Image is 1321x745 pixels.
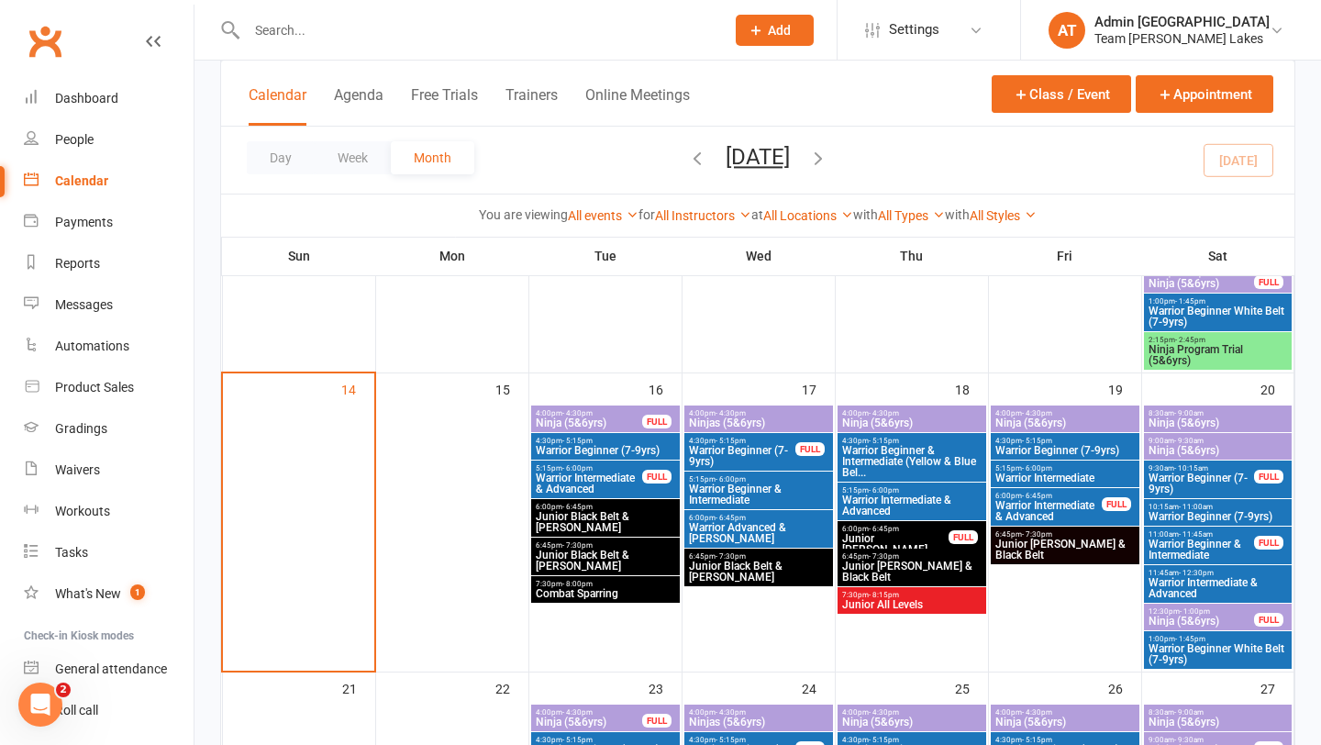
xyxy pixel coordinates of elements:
span: Warrior Beginner White Belt (7-9yrs) [1148,306,1289,328]
span: 4:30pm [841,437,982,445]
div: Automations [55,339,129,353]
div: Reports [55,256,100,271]
a: General attendance kiosk mode [24,649,194,690]
span: Warrior Beginner White Belt (7-9yrs) [1148,643,1289,665]
span: 9:30am [1148,464,1256,473]
span: 11:00am [1148,530,1256,539]
span: Junior [PERSON_NAME] [841,533,949,555]
div: FULL [642,714,672,728]
span: Ninja (5&6yrs) [841,717,982,728]
span: 2:15pm [1148,336,1289,344]
span: 1:00pm [1148,635,1289,643]
span: Warrior Intermediate & Advanced [1148,577,1289,599]
th: Mon [375,237,528,275]
div: FULL [642,415,672,428]
span: 4:00pm [535,409,643,417]
span: 12:30pm [1148,607,1256,616]
span: 6:45pm [841,552,982,561]
div: Team [PERSON_NAME] Lakes [1094,30,1270,47]
span: - 1:45pm [1175,635,1205,643]
span: - 5:15pm [562,736,593,744]
span: Warrior Beginner (7-9yrs) [688,445,796,467]
span: 6:45pm [688,552,829,561]
span: Warrior Beginner & Intermediate [1148,539,1256,561]
span: - 4:30pm [716,708,746,717]
span: Warrior Beginner (7-9yrs) [1148,473,1256,495]
span: 11:45am [1148,569,1289,577]
span: - 9:30am [1174,736,1204,744]
th: Sat [1141,237,1294,275]
div: 26 [1108,673,1141,703]
span: 7:30pm [841,591,982,599]
span: Ninja (5&6yrs) [994,417,1136,428]
span: - 4:30pm [1022,409,1052,417]
span: - 6:45pm [716,514,746,522]
a: Payments [24,202,194,243]
div: 24 [802,673,835,703]
div: Waivers [55,462,100,477]
a: People [24,119,194,161]
strong: with [945,207,970,222]
span: - 6:00pm [1022,464,1052,473]
button: Agenda [334,86,383,126]
span: - 2:45pm [1175,336,1205,344]
span: 6:00pm [535,503,676,511]
a: Calendar [24,161,194,202]
span: - 7:30pm [716,552,746,561]
span: 4:30pm [688,736,796,744]
span: Warrior Beginner & Intermediate (Yellow & Blue Bel... [841,445,982,478]
strong: with [853,207,878,222]
span: 10:15am [1148,503,1289,511]
div: 15 [495,373,528,404]
a: Reports [24,243,194,284]
div: Calendar [55,173,108,188]
a: Dashboard [24,78,194,119]
th: Tue [528,237,682,275]
div: Product Sales [55,380,134,395]
div: Payments [55,215,113,229]
span: Ninja (5&6yrs) [994,717,1136,728]
span: Warrior Intermediate & Advanced [994,500,1103,522]
span: Ninjas (5&6yrs) [688,717,829,728]
span: 4:30pm [994,736,1136,744]
div: What's New [55,586,121,601]
span: - 4:30pm [869,708,899,717]
a: All Locations [763,208,853,223]
span: - 6:45pm [1022,492,1052,500]
a: Roll call [24,690,194,731]
span: 5:15pm [688,475,829,484]
span: 6:45pm [994,530,1136,539]
div: 22 [495,673,528,703]
div: FULL [949,530,978,544]
span: 4:30pm [535,437,676,445]
span: Warrior Beginner (7-9yrs) [994,445,1136,456]
button: Appointment [1136,75,1273,113]
span: - 12:30pm [1179,569,1214,577]
span: 4:30pm [535,736,676,744]
span: 4:00pm [841,409,982,417]
div: 27 [1260,673,1293,703]
a: What's New1 [24,573,194,615]
th: Thu [835,237,988,275]
span: - 8:15pm [869,591,899,599]
span: Warrior Beginner (7-9yrs) [1148,511,1289,522]
span: - 6:45pm [562,503,593,511]
strong: You are viewing [479,207,568,222]
a: Tasks [24,532,194,573]
strong: for [638,207,655,222]
span: 4:00pm [994,708,1136,717]
input: Search... [241,17,712,43]
span: Warrior Advanced & [PERSON_NAME] [688,522,829,544]
th: Fri [988,237,1141,275]
div: FULL [1254,470,1283,484]
th: Sun [222,237,375,275]
span: Ninja (5&6yrs) [1148,417,1289,428]
span: - 11:00am [1179,503,1213,511]
span: 4:00pm [535,708,643,717]
span: 5:15pm [841,486,982,495]
div: Tasks [55,545,88,560]
span: - 1:45pm [1175,297,1205,306]
span: Ninja (5&6yrs) [841,417,982,428]
a: All Instructors [655,208,751,223]
span: Settings [889,9,939,50]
